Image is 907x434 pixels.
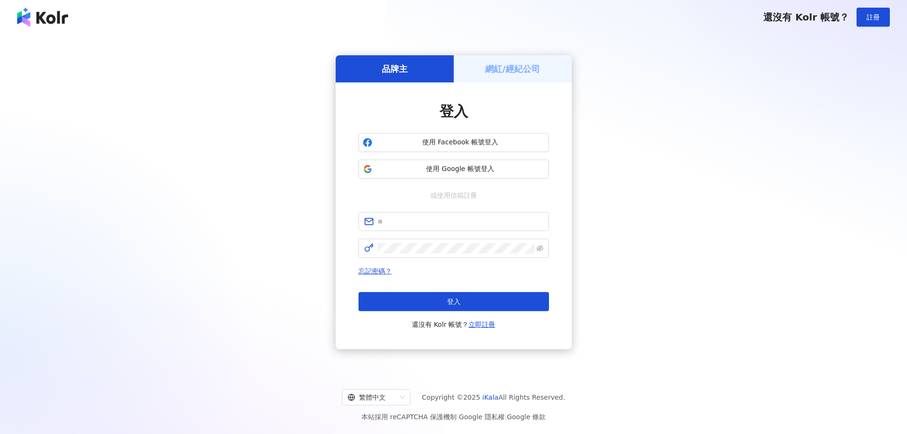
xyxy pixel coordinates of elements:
[468,321,495,328] a: 立即註冊
[485,63,540,75] h5: 網紅/經紀公司
[348,390,396,405] div: 繁體中文
[376,138,545,147] span: 使用 Facebook 帳號登入
[867,13,880,21] span: 註冊
[359,292,549,311] button: 登入
[447,298,460,305] span: 登入
[361,411,546,423] span: 本站採用 reCAPTCHA 保護機制
[412,319,496,330] span: 還沒有 Kolr 帳號？
[359,267,392,275] a: 忘記密碼？
[359,160,549,179] button: 使用 Google 帳號登入
[376,164,545,174] span: 使用 Google 帳號登入
[17,8,68,27] img: logo
[422,392,565,403] span: Copyright © 2025 All Rights Reserved.
[763,11,849,23] span: 還沒有 Kolr 帳號？
[537,245,543,252] span: eye-invisible
[457,413,459,421] span: |
[382,63,408,75] h5: 品牌主
[482,394,498,401] a: iKala
[439,103,468,120] span: 登入
[507,413,546,421] a: Google 條款
[505,413,507,421] span: |
[359,133,549,152] button: 使用 Facebook 帳號登入
[857,8,890,27] button: 註冊
[459,413,505,421] a: Google 隱私權
[424,190,484,201] span: 或使用信箱註冊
